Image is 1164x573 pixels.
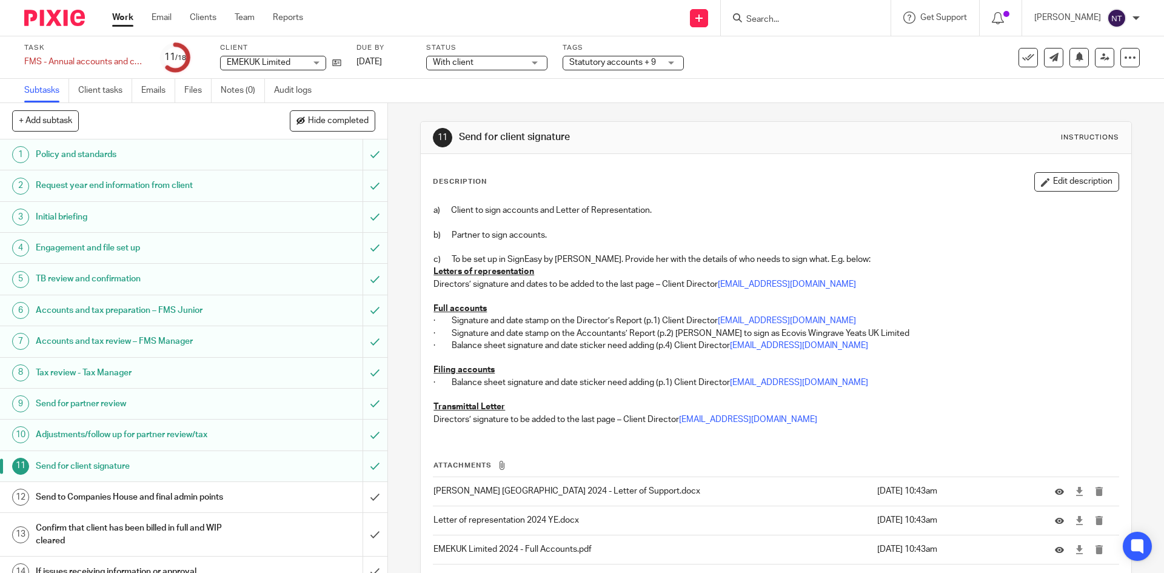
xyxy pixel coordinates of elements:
div: FMS - Annual accounts and corporation tax - [DATE] [24,56,145,68]
p: EMEKUK Limited 2024 - Full Accounts.pdf [433,543,871,555]
span: Attachments [433,462,492,469]
a: Reports [273,12,303,24]
img: svg%3E [1107,8,1126,28]
a: [EMAIL_ADDRESS][DOMAIN_NAME] [730,341,868,350]
a: Files [184,79,212,102]
h1: Confirm that client has been billed in full and WIP cleared [36,519,246,550]
div: 8 [12,364,29,381]
p: [PERSON_NAME] [1034,12,1101,24]
a: Emails [141,79,175,102]
div: FMS - Annual accounts and corporation tax - December 2024 [24,56,145,68]
a: [EMAIL_ADDRESS][DOMAIN_NAME] [679,415,817,424]
a: Download [1075,543,1084,555]
a: Work [112,12,133,24]
a: Download [1075,514,1084,526]
h1: Request year end information from client [36,176,246,195]
h1: Send for client signature [459,131,802,144]
u: Full accounts [433,304,487,313]
label: Status [426,43,547,53]
h1: Send to Companies House and final admin points [36,488,246,506]
p: Letter of representation 2024 YE.docx [433,514,871,526]
a: Audit logs [274,79,321,102]
h1: Initial briefing [36,208,246,226]
img: Pixie [24,10,85,26]
div: Instructions [1061,133,1119,142]
label: Task [24,43,145,53]
label: Due by [356,43,411,53]
button: + Add subtask [12,110,79,131]
h1: Tax review - Tax Manager [36,364,246,382]
div: 4 [12,240,29,256]
div: 9 [12,395,29,412]
p: [DATE] 10:43am [877,514,1037,526]
p: Directors’ signature and dates to be added to the last page – Client Director [433,278,1118,290]
div: 3 [12,209,29,226]
p: c) To be set up in SignEasy by [PERSON_NAME]. Provide her with the details of who needs to sign w... [433,253,1118,266]
p: b) Partner to sign accounts. [433,229,1118,241]
button: Edit description [1034,172,1119,192]
a: Download [1075,485,1084,497]
div: 7 [12,333,29,350]
div: 2 [12,178,29,195]
h1: Send for partner review [36,395,246,413]
div: 1 [12,146,29,163]
div: 11 [12,458,29,475]
div: 10 [12,426,29,443]
a: [EMAIL_ADDRESS][DOMAIN_NAME] [718,317,856,325]
h1: Engagement and file set up [36,239,246,257]
u: Filing accounts [433,366,495,374]
h1: Send for client signature [36,457,246,475]
a: Subtasks [24,79,69,102]
a: Team [235,12,255,24]
label: Client [220,43,341,53]
span: Hide completed [308,116,369,126]
span: With client [433,58,473,67]
p: · Signature and date stamp on the Director’s Report (p.1) Client Director [433,315,1118,327]
p: a) Client to sign accounts and Letter of Representation. [433,204,1118,216]
span: Get Support [920,13,967,22]
div: 13 [12,526,29,543]
p: [DATE] 10:43am [877,543,1037,555]
p: Directors’ signature to be added to the last page – Client Director [433,414,1118,426]
p: Description [433,177,487,187]
input: Search [745,15,854,25]
label: Tags [563,43,684,53]
p: [DATE] 10:43am [877,485,1037,497]
span: EMEKUK Limited [227,58,290,67]
span: Statutory accounts + 9 [569,58,656,67]
a: Email [152,12,172,24]
div: 12 [12,489,29,506]
span: [DATE] [356,58,382,66]
h1: Adjustments/follow up for partner review/tax [36,426,246,444]
a: Notes (0) [221,79,265,102]
h1: Policy and standards [36,146,246,164]
p: [PERSON_NAME] [GEOGRAPHIC_DATA] 2024 - Letter of Support.docx [433,485,871,497]
u: Letters of representation [433,267,534,276]
a: Client tasks [78,79,132,102]
small: /18 [175,55,186,61]
a: [EMAIL_ADDRESS][DOMAIN_NAME] [718,280,856,289]
a: Clients [190,12,216,24]
h1: Accounts and tax review – FMS Manager [36,332,246,350]
div: 5 [12,271,29,288]
h1: Accounts and tax preparation – FMS Junior [36,301,246,320]
div: 11 [164,50,186,64]
h1: TB review and confirmation [36,270,246,288]
div: 6 [12,302,29,319]
a: [EMAIL_ADDRESS][DOMAIN_NAME] [730,378,868,387]
p: · Signature and date stamp on the Accountants’ Report (p.2) [PERSON_NAME] to sign as Ecovis Wingr... [433,327,1118,340]
div: 11 [433,128,452,147]
p: · Balance sheet signature and date sticker need adding (p.4) Client Director [433,340,1118,352]
button: Hide completed [290,110,375,131]
p: · Balance sheet signature and date sticker need adding (p.1) Client Director [433,377,1118,389]
u: Transmittal Letter [433,403,505,411]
